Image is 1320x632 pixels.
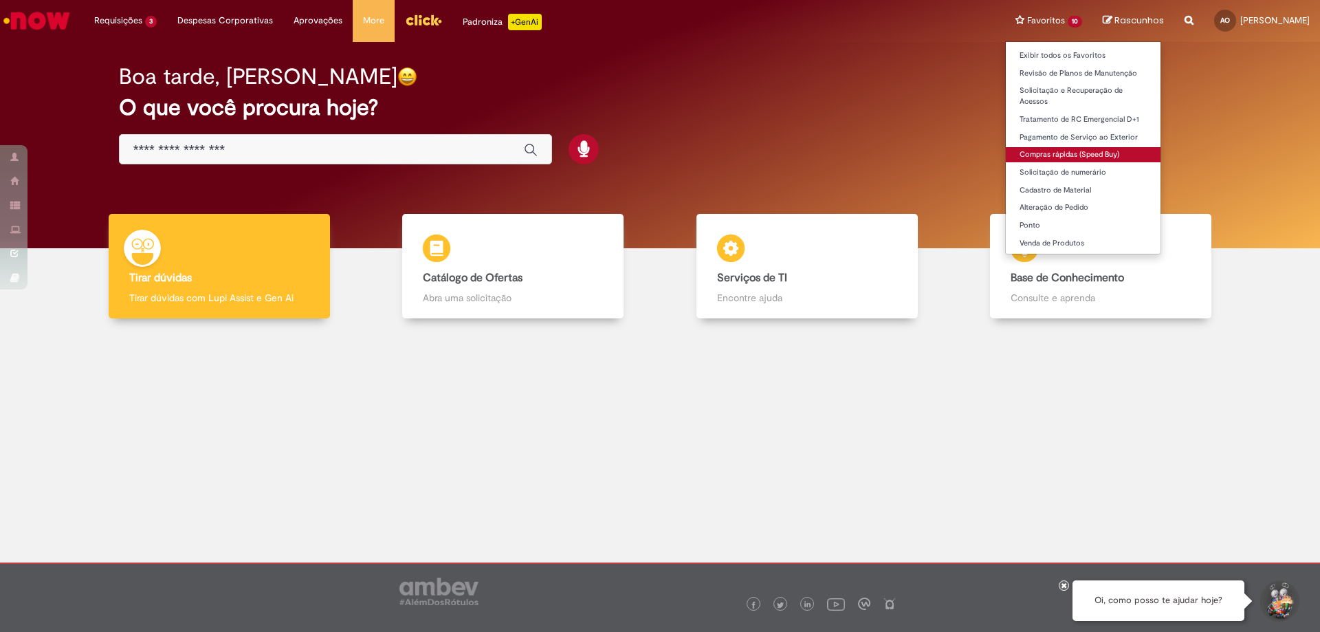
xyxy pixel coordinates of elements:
p: Abra uma solicitação [423,291,603,305]
button: Iniciar Conversa de Suporte [1258,580,1299,622]
span: Favoritos [1027,14,1065,28]
span: 3 [145,16,157,28]
img: ServiceNow [1,7,72,34]
img: click_logo_yellow_360x200.png [405,10,442,30]
a: Base de Conhecimento Consulte e aprenda [954,214,1248,319]
h2: O que você procura hoje? [119,96,1202,120]
img: logo_footer_linkedin.png [804,601,811,609]
a: Ponto [1006,218,1160,233]
span: More [363,14,384,28]
ul: Favoritos [1005,41,1161,254]
img: logo_footer_ambev_rotulo_gray.png [399,578,478,605]
a: Tirar dúvidas Tirar dúvidas com Lupi Assist e Gen Ai [72,214,366,319]
span: Aprovações [294,14,342,28]
b: Catálogo de Ofertas [423,271,522,285]
img: logo_footer_youtube.png [827,595,845,613]
span: [PERSON_NAME] [1240,14,1310,26]
p: Consulte e aprenda [1011,291,1191,305]
a: Compras rápidas (Speed Buy) [1006,147,1160,162]
p: Encontre ajuda [717,291,897,305]
a: Pagamento de Serviço ao Exterior [1006,130,1160,145]
img: logo_footer_naosei.png [883,598,896,610]
b: Serviços de TI [717,271,787,285]
img: logo_footer_facebook.png [750,602,757,609]
a: Revisão de Planos de Manutenção [1006,66,1160,81]
a: Serviços de TI Encontre ajuda [660,214,954,319]
img: happy-face.png [397,67,417,87]
a: Venda de Produtos [1006,236,1160,251]
a: Catálogo de Ofertas Abra uma solicitação [366,214,661,319]
b: Tirar dúvidas [129,271,192,285]
p: Tirar dúvidas com Lupi Assist e Gen Ai [129,291,309,305]
a: Solicitação e Recuperação de Acessos [1006,83,1160,109]
a: Rascunhos [1103,14,1164,28]
span: 10 [1068,16,1082,28]
a: Solicitação de numerário [1006,165,1160,180]
a: Cadastro de Material [1006,183,1160,198]
b: Base de Conhecimento [1011,271,1124,285]
div: Oi, como posso te ajudar hoje? [1072,580,1244,621]
p: +GenAi [508,14,542,30]
a: Exibir todos os Favoritos [1006,48,1160,63]
img: logo_footer_twitter.png [777,602,784,609]
a: Alteração de Pedido [1006,200,1160,215]
div: Padroniza [463,14,542,30]
img: logo_footer_workplace.png [858,598,870,610]
span: Rascunhos [1114,14,1164,27]
a: Tratamento de RC Emergencial D+1 [1006,112,1160,127]
span: AO [1220,16,1230,25]
span: Despesas Corporativas [177,14,273,28]
h2: Boa tarde, [PERSON_NAME] [119,65,397,89]
span: Requisições [94,14,142,28]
